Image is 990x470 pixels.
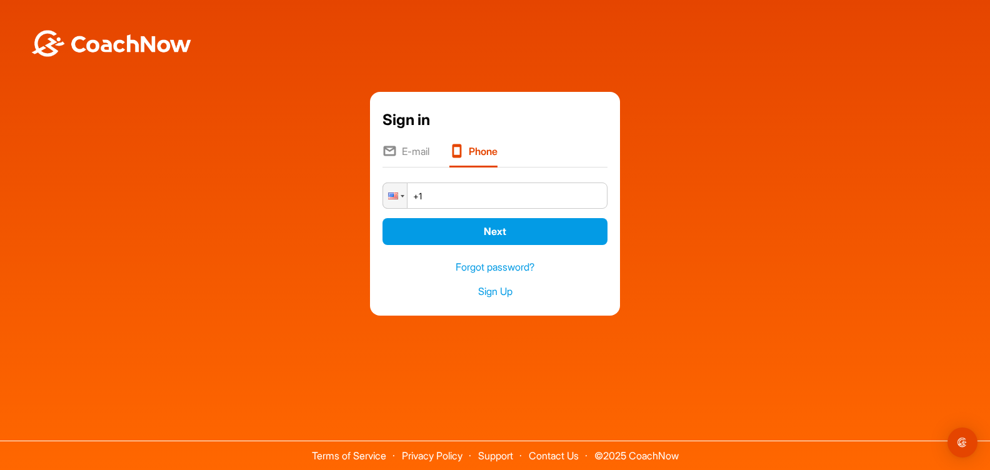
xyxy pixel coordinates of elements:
[529,449,579,462] a: Contact Us
[588,441,685,461] span: © 2025 CoachNow
[382,284,607,299] a: Sign Up
[402,449,462,462] a: Privacy Policy
[478,449,513,462] a: Support
[382,218,607,245] button: Next
[382,260,607,274] a: Forgot password?
[382,109,607,131] div: Sign in
[312,449,386,462] a: Terms of Service
[947,427,977,457] div: Open Intercom Messenger
[30,30,192,57] img: BwLJSsUCoWCh5upNqxVrqldRgqLPVwmV24tXu5FoVAoFEpwwqQ3VIfuoInZCoVCoTD4vwADAC3ZFMkVEQFDAAAAAElFTkSuQmCC
[382,182,607,209] input: 1 (702) 123-4567
[383,183,407,208] div: United States: + 1
[382,144,429,167] li: E-mail
[449,144,497,167] li: Phone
